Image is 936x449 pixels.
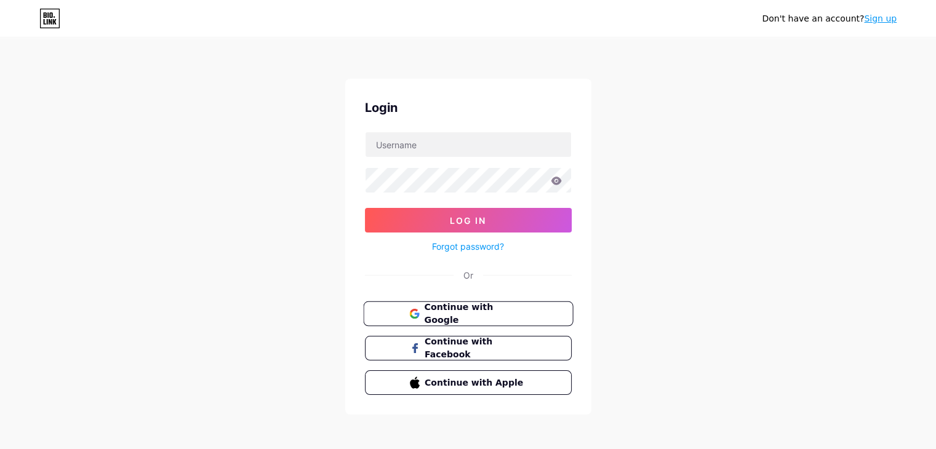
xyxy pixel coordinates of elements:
[463,269,473,282] div: Or
[365,336,572,360] button: Continue with Facebook
[363,301,573,327] button: Continue with Google
[864,14,897,23] a: Sign up
[425,335,526,361] span: Continue with Facebook
[762,12,897,25] div: Don't have an account?
[365,98,572,117] div: Login
[365,208,572,232] button: Log In
[424,301,527,327] span: Continue with Google
[450,215,486,226] span: Log In
[432,240,504,253] a: Forgot password?
[425,376,526,389] span: Continue with Apple
[365,370,572,395] button: Continue with Apple
[366,132,571,157] input: Username
[365,301,572,326] a: Continue with Google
